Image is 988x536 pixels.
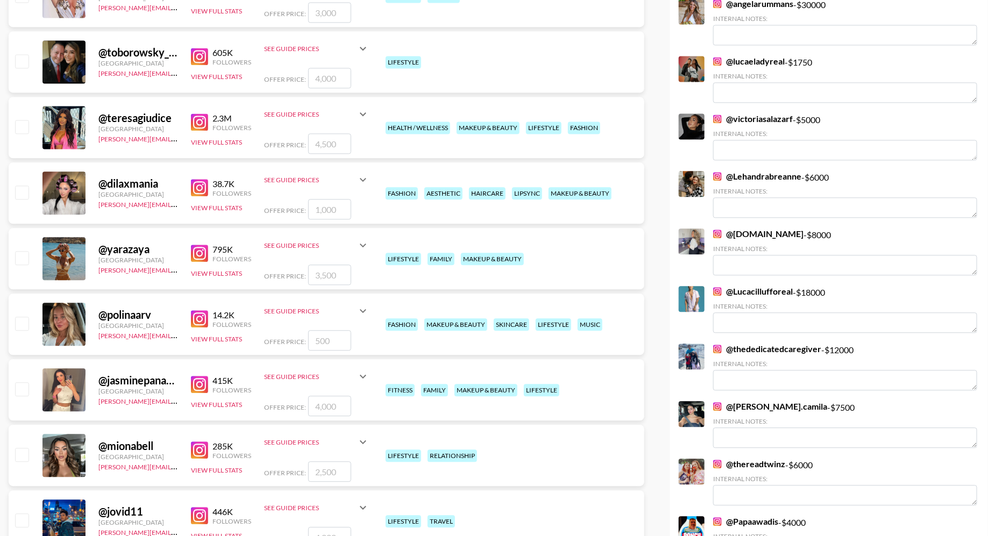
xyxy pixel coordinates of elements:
[264,141,306,149] span: Offer Price:
[98,439,178,453] div: @ mionabell
[308,2,351,23] input: 3,000
[713,517,722,526] img: Instagram
[713,344,977,390] div: - $ 12000
[264,35,369,61] div: See Guide Prices
[424,318,487,331] div: makeup & beauty
[308,199,351,219] input: 1,000
[308,461,351,482] input: 2,500
[191,335,242,343] button: View Full Stats
[98,395,258,405] a: [PERSON_NAME][EMAIL_ADDRESS][DOMAIN_NAME]
[469,187,506,199] div: haircare
[713,287,722,296] img: Instagram
[713,172,722,181] img: Instagram
[264,101,369,127] div: See Guide Prices
[98,321,178,330] div: [GEOGRAPHIC_DATA]
[264,363,369,389] div: See Guide Prices
[713,228,977,275] div: - $ 8000
[98,264,258,274] a: [PERSON_NAME][EMAIL_ADDRESS][DOMAIN_NAME]
[386,449,421,462] div: lifestyle
[212,441,251,452] div: 285K
[713,230,722,238] img: Instagram
[713,417,977,425] div: Internal Notes:
[421,384,448,396] div: family
[713,344,821,354] a: @thededicatedcaregiver
[212,506,251,517] div: 446K
[713,115,722,123] img: Instagram
[713,401,827,412] a: @[PERSON_NAME].camila
[191,245,208,262] img: Instagram
[549,187,612,199] div: makeup & beauty
[713,171,801,182] a: @Lehandrabreanne
[264,75,306,83] span: Offer Price:
[386,318,418,331] div: fashion
[264,110,357,118] div: See Guide Prices
[264,495,369,520] div: See Guide Prices
[212,189,251,197] div: Followers
[713,57,722,66] img: Instagram
[308,330,351,351] input: 500
[264,429,369,455] div: See Guide Prices
[98,505,178,518] div: @ jovid11
[264,167,369,192] div: See Guide Prices
[98,387,178,395] div: [GEOGRAPHIC_DATA]
[428,449,477,462] div: relationship
[386,384,415,396] div: fitness
[98,256,178,264] div: [GEOGRAPHIC_DATA]
[713,459,785,469] a: @thereadtwinz
[264,338,306,346] span: Offer Price:
[191,7,242,15] button: View Full Stats
[191,269,242,277] button: View Full Stats
[713,187,977,195] div: Internal Notes:
[98,461,258,471] a: [PERSON_NAME][EMAIL_ADDRESS][DOMAIN_NAME]
[568,122,600,134] div: fashion
[713,228,804,239] a: @[DOMAIN_NAME]
[386,187,418,199] div: fashion
[536,318,571,331] div: lifestyle
[191,138,242,146] button: View Full Stats
[264,10,306,18] span: Offer Price:
[98,242,178,256] div: @ yarazaya
[191,179,208,196] img: Instagram
[98,2,258,12] a: [PERSON_NAME][EMAIL_ADDRESS][DOMAIN_NAME]
[212,375,251,386] div: 415K
[212,47,251,58] div: 605K
[428,253,454,265] div: family
[98,46,178,59] div: @ toborowsky_david
[264,241,357,249] div: See Guide Prices
[212,244,251,255] div: 795K
[191,441,208,459] img: Instagram
[308,133,351,154] input: 4,500
[264,176,357,184] div: See Guide Prices
[191,466,242,474] button: View Full Stats
[212,386,251,394] div: Followers
[713,401,977,448] div: - $ 7500
[191,401,242,409] button: View Full Stats
[461,253,524,265] div: makeup & beauty
[713,459,977,505] div: - $ 6000
[713,56,977,103] div: - $ 1750
[386,56,421,68] div: lifestyle
[386,122,450,134] div: health / wellness
[212,178,251,189] div: 38.7K
[428,515,455,527] div: travel
[98,374,178,387] div: @ jasminepanama
[191,507,208,524] img: Instagram
[264,403,306,411] span: Offer Price:
[212,452,251,460] div: Followers
[212,320,251,328] div: Followers
[454,384,517,396] div: makeup & beauty
[98,67,258,77] a: [PERSON_NAME][EMAIL_ADDRESS][DOMAIN_NAME]
[713,302,977,310] div: Internal Notes:
[713,345,722,353] img: Instagram
[264,206,306,215] span: Offer Price:
[212,517,251,525] div: Followers
[526,122,561,134] div: lifestyle
[713,113,977,160] div: - $ 5000
[191,376,208,393] img: Instagram
[191,310,208,327] img: Instagram
[713,130,977,138] div: Internal Notes:
[191,73,242,81] button: View Full Stats
[713,475,977,483] div: Internal Notes:
[264,469,306,477] span: Offer Price:
[713,286,793,297] a: @Lucacillufforeal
